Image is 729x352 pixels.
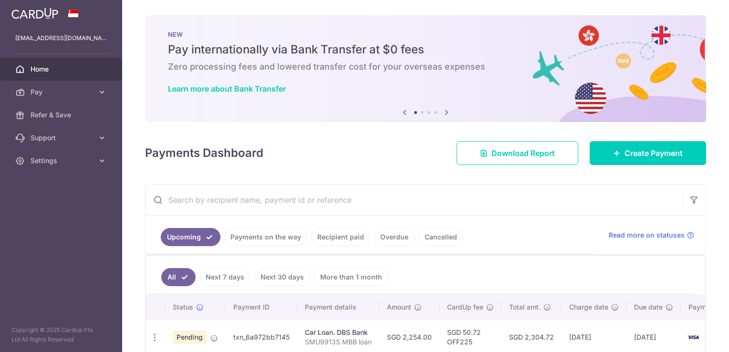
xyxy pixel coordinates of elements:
span: Pay [31,87,94,97]
a: Next 7 days [199,268,250,286]
span: Create Payment [625,147,683,159]
span: Refer & Save [31,110,94,120]
a: Cancelled [418,228,463,246]
a: All [161,268,196,286]
span: Settings [31,156,94,166]
p: SMU9913S MBB loan [305,337,372,347]
span: Charge date [569,302,608,312]
span: Total amt. [509,302,541,312]
th: Payment ID [226,295,297,320]
a: Create Payment [590,141,706,165]
img: Bank transfer banner [145,15,706,122]
input: Search by recipient name, payment id or reference [146,185,683,215]
span: Status [173,302,193,312]
th: Payment details [297,295,379,320]
h6: Zero processing fees and lowered transfer cost for your overseas expenses [168,61,683,72]
a: Payments on the way [224,228,307,246]
h5: Pay internationally via Bank Transfer at $0 fees [168,42,683,57]
a: More than 1 month [314,268,388,286]
span: Support [31,133,94,143]
h4: Payments Dashboard [145,145,263,162]
span: Pending [173,331,207,344]
a: Download Report [457,141,578,165]
a: Recipient paid [311,228,370,246]
span: Home [31,64,94,74]
a: Learn more about Bank Transfer [168,84,286,93]
div: Car Loan. DBS Bank [305,328,372,337]
span: Due date [634,302,663,312]
p: NEW [168,31,683,38]
span: Download Report [491,147,555,159]
a: Upcoming [161,228,220,246]
span: Amount [387,302,411,312]
img: CardUp [11,8,58,19]
span: Read more on statuses [609,230,685,240]
p: [EMAIL_ADDRESS][DOMAIN_NAME] [15,33,107,43]
a: Read more on statuses [609,230,694,240]
a: Overdue [374,228,415,246]
span: CardUp fee [447,302,483,312]
a: Next 30 days [254,268,310,286]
